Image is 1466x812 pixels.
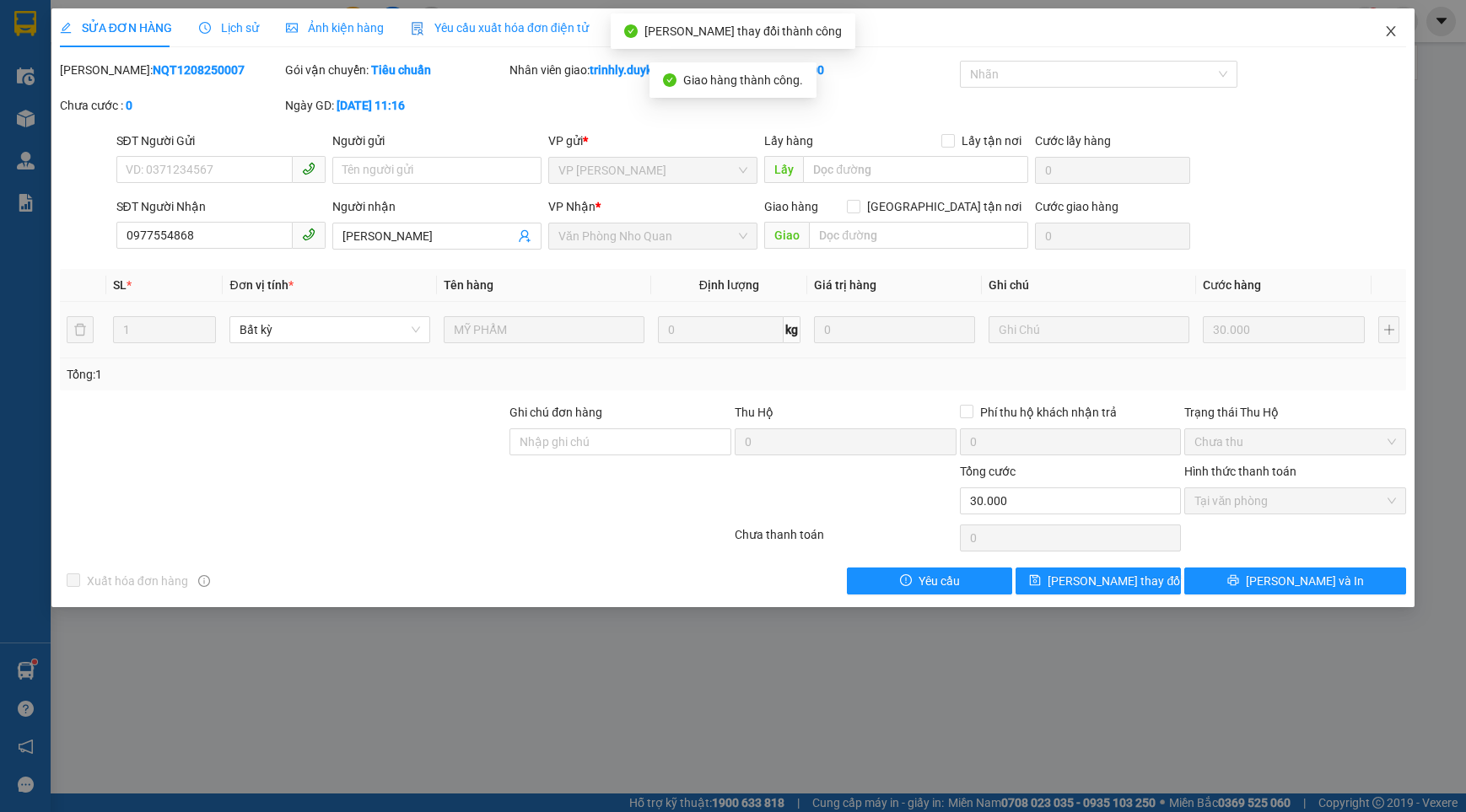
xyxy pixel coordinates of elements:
span: Chưa thu [1194,429,1396,454]
span: Văn Phòng Nho Quan [558,223,747,249]
span: save [1029,574,1041,588]
span: SỬA ĐƠN HÀNG [60,21,172,35]
span: Lấy tận nơi [955,132,1028,150]
span: Phí thu hộ khách nhận trả [973,403,1124,422]
img: icon [411,22,424,35]
span: Yêu cầu [919,572,960,590]
span: user-add [518,229,531,243]
span: check-circle [663,73,676,87]
label: Hình thức thanh toán [1184,465,1296,478]
span: Giao hàng thành công. [683,73,803,87]
span: edit [60,22,72,34]
span: picture [286,22,298,34]
div: SĐT Người Gửi [116,132,326,150]
div: SĐT Người Nhận [116,197,326,216]
span: printer [1227,574,1239,588]
span: [PERSON_NAME] thay đổi thành công [644,24,842,38]
div: Ngày GD: [285,96,507,115]
div: Gói vận chuyển: [285,61,507,79]
span: phone [302,228,315,241]
div: Người nhận [332,197,542,216]
span: close [1384,24,1398,38]
span: Định lượng [699,278,759,292]
input: 0 [1203,316,1365,343]
span: Lịch sử [199,21,259,35]
span: [PERSON_NAME] thay đổi [1048,572,1183,590]
label: Cước giao hàng [1035,200,1118,213]
div: Chưa thanh toán [733,525,958,555]
span: Tên hàng [444,278,493,292]
b: NQT1208250007 [153,63,245,77]
span: check-circle [624,24,638,38]
input: Cước lấy hàng [1035,157,1190,184]
b: Tiêu chuẩn [371,63,431,77]
span: Ảnh kiện hàng [286,21,384,35]
th: Ghi chú [982,269,1196,302]
span: kg [784,316,800,343]
span: Tổng cước [960,465,1016,478]
button: Close [1367,8,1415,56]
span: Lấy hàng [764,134,813,148]
b: 0 [126,99,132,112]
span: Xuất hóa đơn hàng [80,572,195,590]
input: 0 [814,316,976,343]
label: Ghi chú đơn hàng [509,406,602,419]
span: Giao hàng [764,200,818,213]
button: printer[PERSON_NAME] và In [1184,567,1406,594]
span: Giao [764,222,809,249]
input: Ghi Chú [989,316,1189,343]
span: Bất kỳ [240,317,420,342]
span: Giá trị hàng [814,278,876,292]
span: [GEOGRAPHIC_DATA] tận nơi [860,197,1028,216]
input: Dọc đường [803,156,1027,183]
div: Tổng: 1 [67,365,567,384]
b: [DATE] 11:16 [337,99,405,112]
span: Lấy [764,156,803,183]
input: VD: Bàn, Ghế [444,316,644,343]
span: phone [302,162,315,175]
span: VP Nhận [548,200,596,213]
span: Yêu cầu xuất hóa đơn điện tử [411,21,589,35]
div: Chưa cước : [60,96,282,115]
span: Tại văn phòng [1194,488,1396,514]
input: Cước giao hàng [1035,223,1190,250]
span: Đơn vị tính [229,278,293,292]
input: Ghi chú đơn hàng [509,428,731,455]
span: SL [113,278,127,292]
div: Cước rồi : [735,61,957,79]
span: [PERSON_NAME] và In [1246,572,1364,590]
span: exclamation-circle [900,574,912,588]
label: Cước lấy hàng [1035,134,1111,148]
div: Người gửi [332,132,542,150]
span: Thu Hộ [735,406,773,419]
div: Nhân viên giao: [509,61,731,79]
button: plus [1378,316,1399,343]
span: Cước hàng [1203,278,1261,292]
div: VP gửi [548,132,757,150]
input: Dọc đường [809,222,1027,249]
button: delete [67,316,94,343]
span: clock-circle [199,22,211,34]
button: exclamation-circleYêu cầu [847,567,1012,594]
div: Trạng thái Thu Hộ [1184,403,1406,422]
b: trinhly.duykhang [590,63,679,77]
span: info-circle [198,575,210,587]
button: save[PERSON_NAME] thay đổi [1016,567,1181,594]
span: VP Nguyễn Quốc Trị [558,158,747,183]
div: [PERSON_NAME]: [60,61,282,79]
